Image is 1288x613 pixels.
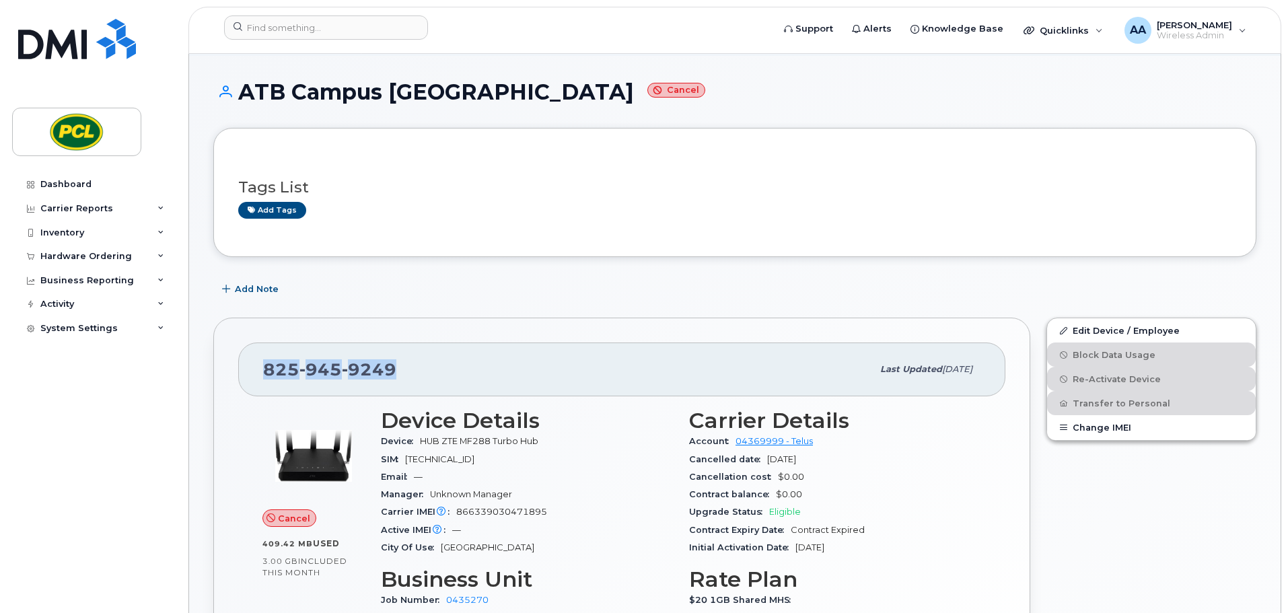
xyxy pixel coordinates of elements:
span: Quicklinks [1040,25,1089,36]
span: $0.00 [776,489,802,499]
small: Cancel [647,83,705,98]
img: image20231002-4137094-rx9bj3.jpeg [273,415,354,496]
h3: Rate Plan [689,567,981,591]
span: Contract Expired [791,525,865,535]
a: Alerts [843,15,901,42]
span: 866339030471895 [456,507,547,517]
a: 0435270 [446,595,489,605]
button: Re-Activate Device [1047,367,1256,391]
a: Knowledge Base [901,15,1013,42]
span: [DATE] [795,542,824,552]
span: used [313,538,340,548]
button: Block Data Usage [1047,342,1256,367]
span: — [452,525,461,535]
span: Cancellation cost [689,472,778,482]
span: Contract balance [689,489,776,499]
span: [PERSON_NAME] [1157,20,1232,30]
span: 9249 [342,359,396,380]
span: Support [795,22,833,36]
span: Cancelled date [689,454,767,464]
span: Cancel [278,512,310,525]
span: Device [381,436,420,446]
span: Upgrade Status [689,507,769,517]
button: Add Note [213,277,290,301]
div: Quicklinks [1014,17,1112,44]
span: Account [689,436,736,446]
a: Edit Device / Employee [1047,318,1256,342]
span: [DATE] [942,364,972,374]
span: [GEOGRAPHIC_DATA] [441,542,534,552]
span: 945 [299,359,342,380]
span: Unknown Manager [430,489,512,499]
span: Active IMEI [381,525,452,535]
h3: Carrier Details [689,408,981,433]
span: [DATE] [767,454,796,464]
span: 825 [263,359,396,380]
span: Last updated [880,364,942,374]
span: — [414,472,423,482]
span: Contract Expiry Date [689,525,791,535]
span: Eligible [769,507,801,517]
span: Knowledge Base [922,22,1003,36]
span: 3.00 GB [262,556,298,566]
span: Email [381,472,414,482]
span: AA [1130,22,1146,38]
span: included this month [262,556,347,578]
span: $20 1GB Shared MHS [689,595,797,605]
span: Re-Activate Device [1073,374,1161,384]
h3: Tags List [238,179,1231,196]
span: Add Note [235,283,279,295]
h3: Business Unit [381,567,673,591]
input: Find something... [224,15,428,40]
span: Job Number [381,595,446,605]
a: Add tags [238,202,306,219]
span: Alerts [863,22,892,36]
button: Change IMEI [1047,415,1256,439]
span: Carrier IMEI [381,507,456,517]
span: [TECHNICAL_ID] [405,454,474,464]
span: HUB ZTE MF288 Turbo Hub [420,436,538,446]
span: SIM [381,454,405,464]
h1: ATB Campus [GEOGRAPHIC_DATA] [213,80,1256,104]
button: Transfer to Personal [1047,391,1256,415]
a: 04369999 - Telus [736,436,813,446]
span: 409.42 MB [262,539,313,548]
a: Support [775,15,843,42]
span: Wireless Admin [1157,30,1232,41]
span: Manager [381,489,430,499]
span: Initial Activation Date [689,542,795,552]
h3: Device Details [381,408,673,433]
span: City Of Use [381,542,441,552]
div: Arslan Ahsan [1115,17,1256,44]
span: $0.00 [778,472,804,482]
